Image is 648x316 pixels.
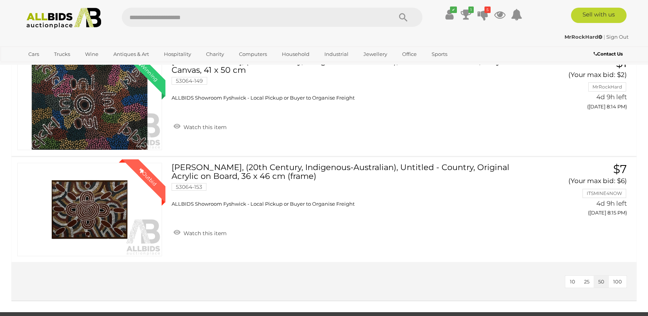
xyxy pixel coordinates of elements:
a: 1 [460,8,472,21]
span: Watch this item [182,230,227,237]
button: 10 [565,276,580,288]
button: 100 [609,276,627,288]
a: Watch this item [172,227,229,238]
a: MrRockHard [565,34,604,40]
b: Contact Us [594,51,623,57]
span: | [604,34,605,40]
i: 5 [484,7,491,13]
button: 50 [594,276,609,288]
a: [PERSON_NAME], (20th Century, Indigenous-Australian), Untitled - Our Land, Acrylic on Canvas, 41 ... [177,57,527,102]
a: Sign Out [606,34,628,40]
a: Charity [201,48,229,61]
a: Industrial [319,48,353,61]
a: Wine [80,48,103,61]
a: Sell with us [571,8,627,23]
a: Outbid [17,163,162,256]
a: Watch this item [172,121,229,132]
a: Winning [17,57,162,150]
strong: MrRockHard [565,34,602,40]
a: Household [277,48,314,61]
span: 50 [598,278,604,285]
div: Outbid [130,159,165,195]
a: Trucks [49,48,75,61]
a: [GEOGRAPHIC_DATA] [23,61,88,73]
a: $7 (Your max bid: $6) ITSMINE4NOW 4d 9h left ([DATE] 8:15 PM) [538,163,629,220]
a: Cars [23,48,44,61]
a: Antiques & Art [108,48,154,61]
a: Sports [427,48,452,61]
a: Hospitality [159,48,196,61]
a: ✔ [443,8,455,21]
span: 10 [570,278,575,285]
span: 100 [613,278,622,285]
a: Contact Us [594,50,625,58]
i: ✔ [450,7,457,13]
button: 25 [579,276,594,288]
a: Office [397,48,422,61]
div: Winning [130,53,165,88]
a: Computers [234,48,272,61]
a: 5 [477,8,489,21]
i: 1 [468,7,474,13]
button: Search [384,8,422,27]
span: Watch this item [182,124,227,131]
a: [PERSON_NAME], (20th Century, Indigenous-Australian), Untitled - Country, Original Acrylic on Boa... [177,163,527,208]
span: 25 [584,278,589,285]
a: Jewellery [358,48,392,61]
a: $1 (Your max bid: $2) MrRockHard 4d 9h left ([DATE] 8:14 PM) [538,57,629,114]
img: Allbids.com.au [22,8,105,29]
span: $7 [613,162,627,176]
